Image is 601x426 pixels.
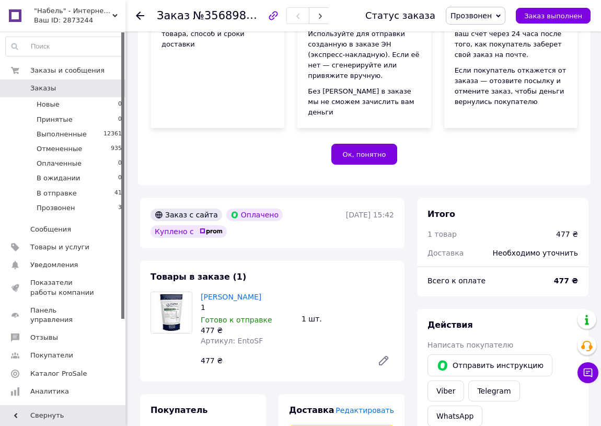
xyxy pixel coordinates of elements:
span: Товары и услуги [30,243,89,252]
a: Viber [427,381,464,401]
span: 41 [114,189,122,198]
span: 12361 [103,130,122,139]
span: "Набель" - Интернет магазин [34,6,112,16]
span: №356898672 [193,9,267,22]
div: Оплачено [226,209,283,221]
b: 477 ₴ [554,277,578,285]
span: Покупатель [151,405,207,415]
span: 0 [118,159,122,168]
div: Используйте для отправки созданную в заказе ЭН (экспресс-накладную). Если её нет — сгенерируйте и... [308,29,420,81]
div: Деньги будут переведены на ваш счет через 24 часа после того, как покупатель заберет свой заказ н... [455,18,567,60]
span: Сообщения [30,225,71,234]
span: Товары в заказе (1) [151,272,246,282]
span: Аналитика [30,387,69,396]
span: Доставка [289,405,334,415]
span: Ок, понятно [342,151,386,158]
span: В отправке [37,189,77,198]
div: Заказ с сайта [151,209,222,221]
span: Заказ выполнен [524,12,582,20]
a: Telegram [468,381,519,401]
span: Артикул: EntoSF [201,337,263,345]
span: 935 [111,144,122,154]
span: Всего к оплате [427,277,486,285]
span: Панель управления [30,306,97,325]
img: prom [200,228,223,235]
span: Покупатели [30,351,73,360]
a: [PERSON_NAME] [201,293,261,301]
div: Если покупатель откажется от заказа — отозвите посылку и отмените заказ, чтобы деньги вернулись п... [455,65,567,107]
span: Выполненные [37,130,87,139]
button: Чат с покупателем [577,362,598,383]
div: 477 ₴ [556,229,578,239]
time: [DATE] 15:42 [346,211,394,219]
span: 0 [118,174,122,183]
span: Отзывы [30,333,58,342]
span: Показатели работы компании [30,278,97,297]
span: 1 товар [427,230,457,238]
button: Заказ выполнен [516,8,591,24]
div: Без [PERSON_NAME] в заказе мы не сможем зачислить вам деньги [308,86,420,118]
div: Необходимо уточнить [487,241,584,264]
input: Поиск [6,37,122,56]
span: Прозвонен [37,203,75,213]
span: Каталог ProSale [30,369,87,378]
div: Статус заказа [365,10,435,21]
div: 1 [201,302,293,313]
span: Оплаченные [37,159,82,168]
span: В ожидании [37,174,80,183]
span: 0 [118,115,122,124]
div: Ваш ID: 2873244 [34,16,125,25]
button: Отправить инструкцию [427,354,552,376]
span: Заказы и сообщения [30,66,105,75]
span: Редактировать [336,406,394,415]
span: Доставка [427,249,464,257]
span: Новые [37,100,60,109]
a: Редактировать [373,350,394,371]
span: Заказ [157,9,190,22]
span: Написать покупателю [427,341,513,349]
span: Готово к отправке [201,316,272,324]
img: Энтоцид СФ [151,292,192,333]
button: Ок, понятно [331,144,397,165]
span: Итого [427,209,455,219]
div: 477 ₴ [201,325,293,336]
div: Вернуться назад [136,10,144,21]
span: Прозвонен [450,11,492,20]
div: 477 ₴ [197,353,369,368]
span: 0 [118,100,122,109]
div: Куплено с [151,225,227,238]
div: 1 шт. [297,312,398,326]
div: Подтвердите оплату, наличие товара, способ и сроки доставки [161,18,274,50]
span: Отмененные [37,144,82,154]
span: 3 [118,203,122,213]
span: Уведомления [30,260,78,270]
span: Действия [427,320,473,330]
span: Инструменты вебмастера и SEO [30,405,97,423]
span: Принятые [37,115,73,124]
span: Заказы [30,84,56,93]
